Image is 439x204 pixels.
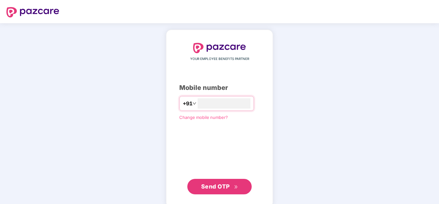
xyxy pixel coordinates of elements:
a: Change mobile number? [179,115,228,120]
span: YOUR EMPLOYEE BENEFITS PARTNER [190,56,249,62]
img: logo [193,43,246,53]
span: down [192,102,196,105]
div: Mobile number [179,83,260,93]
span: +91 [183,100,192,108]
span: Send OTP [201,183,230,190]
button: Send OTPdouble-right [187,179,252,194]
img: logo [6,7,59,17]
span: double-right [234,185,238,189]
